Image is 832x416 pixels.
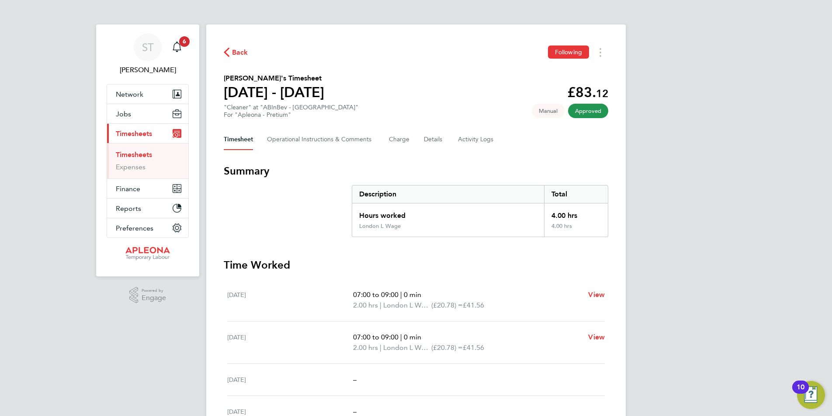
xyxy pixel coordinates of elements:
[116,204,141,213] span: Reports
[224,129,253,150] button: Timesheet
[389,129,410,150] button: Charge
[555,48,582,56] span: Following
[588,290,605,299] span: View
[353,343,378,352] span: 2.00 hrs
[596,87,608,100] span: 12
[179,36,190,47] span: 6
[532,104,565,118] span: This timesheet was manually created.
[544,223,608,237] div: 4.00 hrs
[116,150,152,159] a: Timesheets
[588,333,605,341] span: View
[797,387,804,399] div: 10
[96,24,199,276] nav: Main navigation
[116,224,153,232] span: Preferences
[359,223,401,230] div: London L Wage
[107,65,189,75] span: Sean Treacy
[224,258,608,272] h3: Time Worked
[116,110,131,118] span: Jobs
[227,332,353,353] div: [DATE]
[107,143,188,178] div: Timesheets
[125,247,170,261] img: apleona-logo-retina.png
[568,104,608,118] span: This timesheet has been approved.
[107,179,188,198] button: Finance
[383,300,431,311] span: London L Wage
[353,375,357,384] span: –
[227,374,353,385] div: [DATE]
[116,90,143,98] span: Network
[224,104,358,119] div: "Cleaner" at "ABInBev - [GEOGRAPHIC_DATA]"
[224,111,358,119] div: For "Apleona - Pretium"
[431,343,463,352] span: (£20.78) =
[107,247,189,261] a: Go to home page
[224,164,608,178] h3: Summary
[404,333,421,341] span: 0 min
[116,129,152,138] span: Timesheets
[353,333,399,341] span: 07:00 to 09:00
[224,73,324,84] h2: [PERSON_NAME]'s Timesheet
[593,45,608,59] button: Timesheets Menu
[400,290,402,299] span: |
[431,301,463,309] span: (£20.78) =
[463,301,484,309] span: £41.56
[383,343,431,353] span: London L Wage
[588,290,605,300] a: View
[544,185,608,203] div: Total
[353,290,399,299] span: 07:00 to 09:00
[404,290,421,299] span: 0 min
[544,203,608,223] div: 4.00 hrs
[797,381,825,409] button: Open Resource Center, 10 new notifications
[142,42,154,53] span: ST
[168,33,186,61] a: 6
[224,47,248,58] button: Back
[116,163,146,171] a: Expenses
[107,218,188,238] button: Preferences
[567,84,608,101] app-decimal: £83.
[227,290,353,311] div: [DATE]
[142,294,166,302] span: Engage
[267,129,375,150] button: Operational Instructions & Comments
[142,287,166,294] span: Powered by
[352,185,544,203] div: Description
[232,47,248,58] span: Back
[424,129,444,150] button: Details
[463,343,484,352] span: £41.56
[400,333,402,341] span: |
[380,343,381,352] span: |
[353,301,378,309] span: 2.00 hrs
[129,287,166,304] a: Powered byEngage
[107,33,189,75] a: ST[PERSON_NAME]
[458,129,495,150] button: Activity Logs
[107,124,188,143] button: Timesheets
[353,407,357,416] span: –
[224,84,324,101] h1: [DATE] - [DATE]
[548,45,589,59] button: Following
[107,84,188,104] button: Network
[107,199,188,218] button: Reports
[588,332,605,343] a: View
[352,185,608,237] div: Summary
[380,301,381,309] span: |
[116,185,140,193] span: Finance
[107,104,188,123] button: Jobs
[352,203,544,223] div: Hours worked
